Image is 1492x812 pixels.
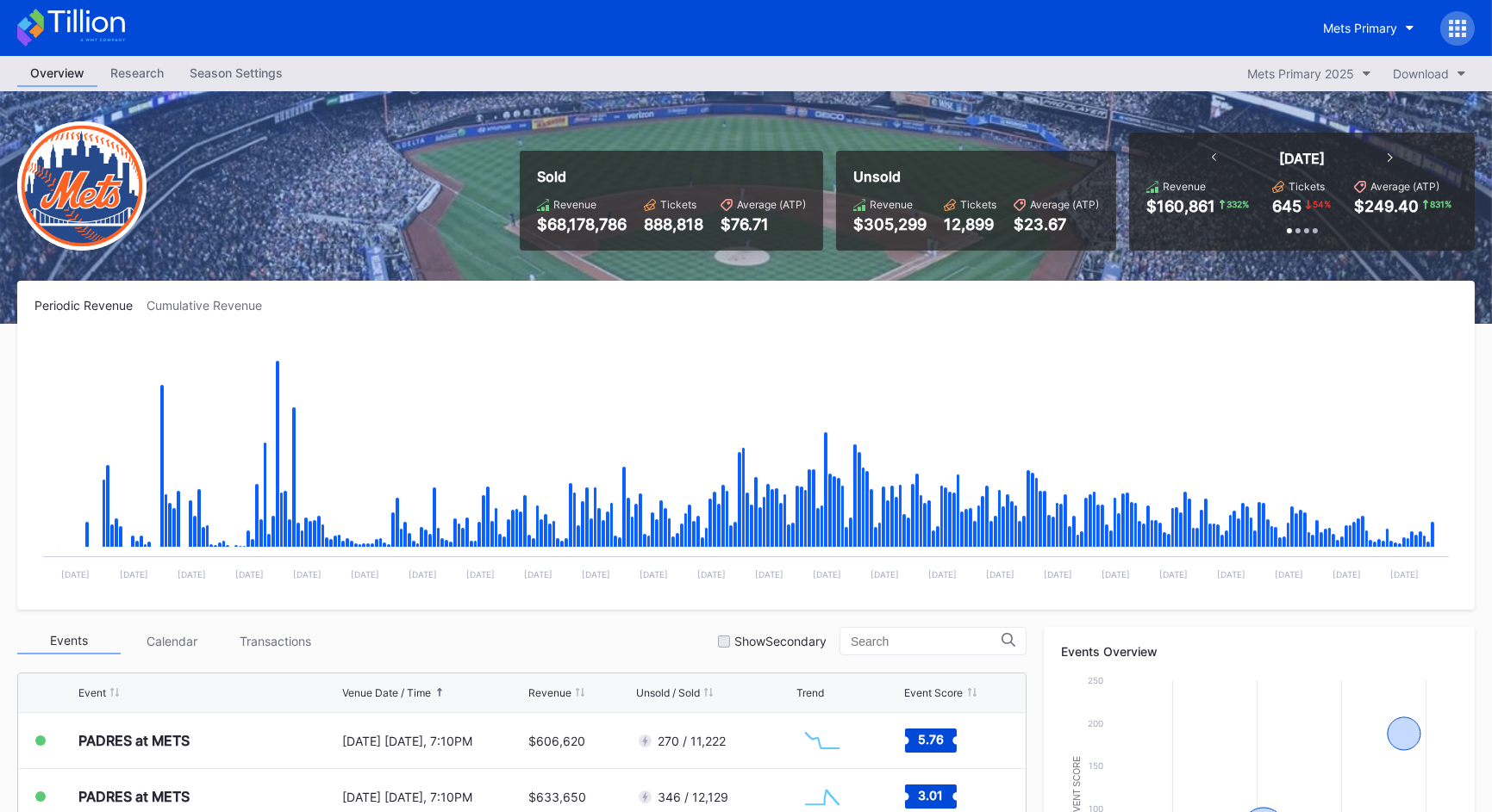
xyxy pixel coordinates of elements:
[293,569,321,580] text: [DATE]
[928,569,957,580] text: [DATE]
[960,198,996,211] div: Tickets
[1272,197,1302,215] div: 645
[1146,197,1215,215] div: $160,861
[553,198,596,211] div: Revenue
[1159,569,1188,580] text: [DATE]
[34,334,1458,592] svg: Chart title
[1061,644,1458,659] div: Events Overview
[1390,569,1419,580] text: [DATE]
[721,215,806,233] div: $76.71
[342,790,524,804] div: [DATE] [DATE], 7:10PM
[1289,180,1325,193] div: Tickets
[528,734,585,748] div: $606,620
[121,628,224,654] div: Calendar
[1088,718,1103,728] text: 200
[636,686,700,699] div: Unsold / Sold
[78,686,106,699] div: Event
[853,215,927,233] div: $305,299
[1311,197,1333,211] div: 54 %
[120,569,148,580] text: [DATE]
[871,569,899,580] text: [DATE]
[640,569,668,580] text: [DATE]
[177,60,296,87] a: Season Settings
[1354,197,1419,215] div: $249.40
[796,719,848,762] svg: Chart title
[660,198,696,211] div: Tickets
[537,168,806,185] div: Sold
[796,686,824,699] div: Trend
[1163,180,1206,193] div: Revenue
[178,569,206,580] text: [DATE]
[1275,569,1303,580] text: [DATE]
[644,215,703,233] div: 888,818
[17,628,121,654] div: Events
[17,121,147,251] img: New-York-Mets-Transparent.png
[1310,12,1427,44] button: Mets Primary
[1014,215,1099,233] div: $23.67
[78,732,190,749] div: PADRES at METS
[870,198,913,211] div: Revenue
[658,734,726,748] div: 270 / 11,222
[528,790,586,804] div: $633,650
[1088,675,1103,685] text: 250
[851,635,1002,648] input: Search
[1089,760,1103,771] text: 150
[1239,62,1380,85] button: Mets Primary 2025
[409,569,437,580] text: [DATE]
[734,634,827,648] div: Show Secondary
[97,60,177,87] a: Research
[224,628,328,654] div: Transactions
[697,569,726,580] text: [DATE]
[1247,66,1354,81] div: Mets Primary 2025
[944,215,996,233] div: 12,899
[1428,197,1453,211] div: 831 %
[147,298,276,313] div: Cumulative Revenue
[1384,62,1475,85] button: Download
[524,569,552,580] text: [DATE]
[918,732,944,747] text: 5.76
[537,215,627,233] div: $68,178,786
[755,569,783,580] text: [DATE]
[1217,569,1245,580] text: [DATE]
[61,569,90,580] text: [DATE]
[905,686,964,699] div: Event Score
[986,569,1014,580] text: [DATE]
[78,788,190,805] div: PADRES at METS
[1044,569,1072,580] text: [DATE]
[582,569,610,580] text: [DATE]
[97,60,177,85] div: Research
[1030,198,1099,211] div: Average (ATP)
[737,198,806,211] div: Average (ATP)
[342,734,524,748] div: [DATE] [DATE], 7:10PM
[1102,569,1130,580] text: [DATE]
[1333,569,1361,580] text: [DATE]
[528,686,571,699] div: Revenue
[853,168,1099,185] div: Unsold
[342,686,431,699] div: Venue Date / Time
[1225,197,1251,211] div: 332 %
[918,788,943,803] text: 3.01
[34,298,147,313] div: Periodic Revenue
[17,60,97,87] a: Overview
[658,790,728,804] div: 346 / 12,129
[813,569,841,580] text: [DATE]
[1279,150,1325,167] div: [DATE]
[351,569,379,580] text: [DATE]
[177,60,296,85] div: Season Settings
[1370,180,1439,193] div: Average (ATP)
[466,569,495,580] text: [DATE]
[235,569,264,580] text: [DATE]
[1323,21,1397,35] div: Mets Primary
[1393,66,1449,81] div: Download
